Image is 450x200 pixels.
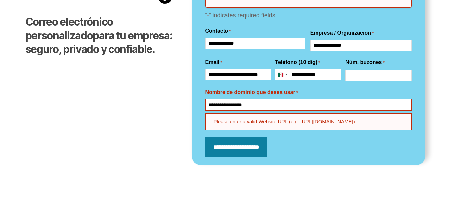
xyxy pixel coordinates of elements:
[275,58,320,66] label: Teléfono (10 dig)
[205,58,222,66] label: Email
[275,69,289,80] button: Selected country
[205,27,231,35] legend: Contacto
[310,29,374,37] label: Empresa / Organización
[25,15,179,56] h2: para tu empresa: seguro, privado y confiable.
[345,58,385,66] label: Núm. buzones
[205,113,412,130] div: Please enter a valid Website URL (e.g. [URL][DOMAIN_NAME]).
[205,10,412,21] p: “ ” indicates required fields
[205,88,298,96] label: Nombre de dominio que desea usar
[25,15,113,42] strong: Correo electrónico personalizado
